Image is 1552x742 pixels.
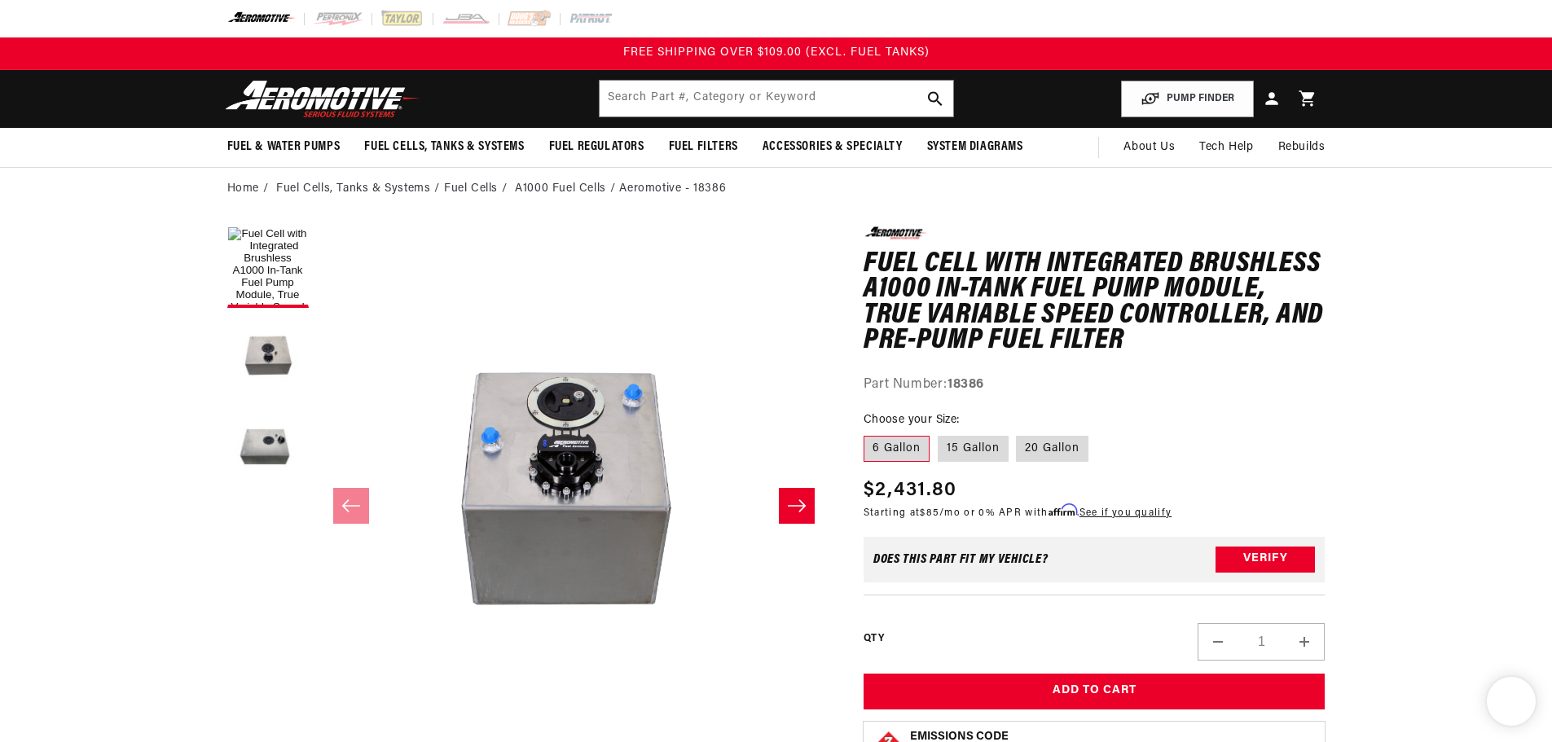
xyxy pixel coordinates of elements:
[750,128,915,166] summary: Accessories & Specialty
[352,128,536,166] summary: Fuel Cells, Tanks & Systems
[1111,128,1187,167] a: About Us
[864,375,1326,396] div: Part Number:
[763,138,903,156] span: Accessories & Specialty
[1016,436,1088,462] label: 20 Gallon
[227,316,309,397] button: Load image 2 in gallery view
[864,505,1172,520] p: Starting at /mo or 0% APR with .
[227,406,309,487] button: Load image 3 in gallery view
[1199,138,1253,156] span: Tech Help
[227,180,259,198] a: Home
[864,436,930,462] label: 6 Gallon
[600,81,953,116] input: Search by Part Number, Category or Keyword
[1049,504,1077,516] span: Affirm
[1266,128,1338,167] summary: Rebuilds
[779,488,815,524] button: Slide right
[864,674,1326,710] button: Add to Cart
[864,476,957,505] span: $2,431.80
[864,632,884,646] label: QTY
[1123,141,1175,153] span: About Us
[333,488,369,524] button: Slide left
[276,180,444,198] li: Fuel Cells, Tanks & Systems
[669,138,738,156] span: Fuel Filters
[1216,547,1315,573] button: Verify
[515,180,606,198] a: A1000 Fuel Cells
[364,138,524,156] span: Fuel Cells, Tanks & Systems
[1278,138,1326,156] span: Rebuilds
[221,80,424,118] img: Aeromotive
[1187,128,1265,167] summary: Tech Help
[619,180,726,198] li: Aeromotive - 18386
[938,436,1009,462] label: 15 Gallon
[864,411,961,428] legend: Choose your Size:
[227,138,341,156] span: Fuel & Water Pumps
[947,378,984,391] strong: 18386
[920,508,939,518] span: $85
[537,128,657,166] summary: Fuel Regulators
[227,180,1326,198] nav: breadcrumbs
[227,226,309,308] button: Load image 1 in gallery view
[215,128,353,166] summary: Fuel & Water Pumps
[915,128,1035,166] summary: System Diagrams
[873,553,1049,566] div: Does This part fit My vehicle?
[1121,81,1254,117] button: PUMP FINDER
[657,128,750,166] summary: Fuel Filters
[927,138,1023,156] span: System Diagrams
[444,180,512,198] li: Fuel Cells
[917,81,953,116] button: search button
[549,138,644,156] span: Fuel Regulators
[864,252,1326,354] h1: Fuel Cell with Integrated Brushless A1000 In-Tank Fuel Pump Module, True Variable Speed Controlle...
[623,46,930,59] span: FREE SHIPPING OVER $109.00 (EXCL. FUEL TANKS)
[1079,508,1172,518] a: See if you qualify - Learn more about Affirm Financing (opens in modal)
